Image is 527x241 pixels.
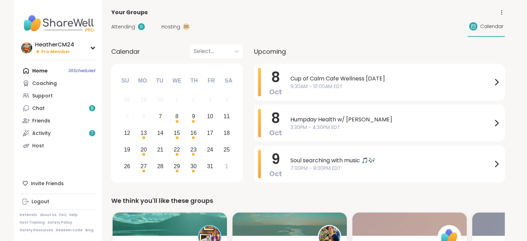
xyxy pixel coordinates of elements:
a: Help [69,213,78,217]
span: Upcoming [254,47,286,56]
div: 12 [124,128,130,138]
div: 10 [207,112,213,121]
div: Choose Wednesday, October 8th, 2025 [169,109,184,124]
div: Choose Thursday, October 23rd, 2025 [186,142,201,157]
span: 9 [271,149,280,169]
div: 17 [207,128,213,138]
a: About Us [40,213,56,217]
div: 7 [159,112,162,121]
div: Not available Sunday, October 5th, 2025 [120,109,135,124]
div: Choose Saturday, November 1st, 2025 [219,159,234,174]
div: 18 [223,128,230,138]
div: 9 [192,112,195,121]
a: Logout [20,196,97,208]
img: ShareWell Nav Logo [20,11,97,35]
div: 4 [225,95,228,104]
span: Calendar [480,23,503,30]
div: Friends [32,118,50,124]
div: 5 [125,112,129,121]
div: Choose Friday, October 24th, 2025 [203,142,218,157]
div: HeatherCM24 [35,41,74,49]
a: Redeem Code [56,228,82,233]
div: 16 [191,128,197,138]
span: 7 [91,130,93,136]
div: Choose Monday, October 13th, 2025 [136,126,151,141]
div: Support [32,93,53,100]
span: Attending [111,23,135,31]
a: Host [20,139,97,152]
div: 2 [192,95,195,104]
span: 8 [271,109,280,128]
div: Th [186,73,202,88]
div: 30 [157,95,164,104]
div: 6 [142,112,145,121]
div: We think you'll like these groups [111,196,505,206]
div: 1 [175,95,178,104]
div: 3 [209,95,212,104]
div: Not available Wednesday, October 1st, 2025 [169,93,184,107]
a: Activity7 [20,127,97,139]
div: Choose Tuesday, October 21st, 2025 [153,142,168,157]
div: Choose Sunday, October 26th, 2025 [120,159,135,174]
a: Coaching [20,77,97,89]
div: Not available Thursday, October 2nd, 2025 [186,93,201,107]
span: Oct [269,128,282,138]
span: Soul searching with music 🎵🎶 [290,156,492,165]
div: Choose Friday, October 17th, 2025 [203,126,218,141]
div: month 2025-10 [119,92,235,174]
div: 31 [207,162,213,171]
span: Humpday Health w/ [PERSON_NAME] [290,115,492,124]
div: Choose Thursday, October 9th, 2025 [186,109,201,124]
a: Safety Policy [47,220,72,225]
div: Choose Wednesday, October 22nd, 2025 [169,142,184,157]
div: 19 [124,145,130,154]
a: Blog [85,228,94,233]
div: 1 [225,162,228,171]
div: 22 [174,145,180,154]
span: 8 [271,68,280,87]
div: Coaching [32,80,57,87]
div: Choose Saturday, October 11th, 2025 [219,109,234,124]
div: Invite Friends [20,177,97,190]
div: 23 [191,145,197,154]
div: Choose Tuesday, October 14th, 2025 [153,126,168,141]
span: Oct [269,169,282,179]
div: 8 [175,112,178,121]
div: Not available Monday, September 29th, 2025 [136,93,151,107]
span: 6 [91,105,94,111]
div: 21 [157,145,164,154]
div: 13 [141,128,147,138]
div: Mo [135,73,150,88]
a: Safety Resources [20,228,53,233]
div: Not available Tuesday, September 30th, 2025 [153,93,168,107]
div: 0 [138,23,145,30]
div: 25 [223,145,230,154]
div: Choose Monday, October 20th, 2025 [136,142,151,157]
a: Host Training [20,220,45,225]
div: 30 [191,162,197,171]
div: Not available Monday, October 6th, 2025 [136,109,151,124]
div: Activity [32,130,51,137]
a: Support [20,89,97,102]
div: Host [32,143,44,149]
div: Choose Tuesday, October 7th, 2025 [153,109,168,124]
div: Choose Monday, October 27th, 2025 [136,159,151,174]
div: Choose Wednesday, October 15th, 2025 [169,126,184,141]
div: 29 [174,162,180,171]
div: Not available Sunday, September 28th, 2025 [120,93,135,107]
span: Oct [269,87,282,97]
div: Choose Thursday, October 30th, 2025 [186,159,201,174]
div: 28 [124,95,130,104]
a: Friends [20,114,97,127]
span: 3:30PM - 4:30PM EDT [290,124,492,131]
div: Fr [204,73,219,88]
div: Choose Friday, October 10th, 2025 [203,109,218,124]
div: We [169,73,184,88]
div: 27 [141,162,147,171]
div: 14 [157,128,164,138]
div: Choose Sunday, October 19th, 2025 [120,142,135,157]
div: Chat [32,105,45,112]
img: HeatherCM24 [21,42,32,53]
div: Choose Thursday, October 16th, 2025 [186,126,201,141]
div: 26 [124,162,130,171]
